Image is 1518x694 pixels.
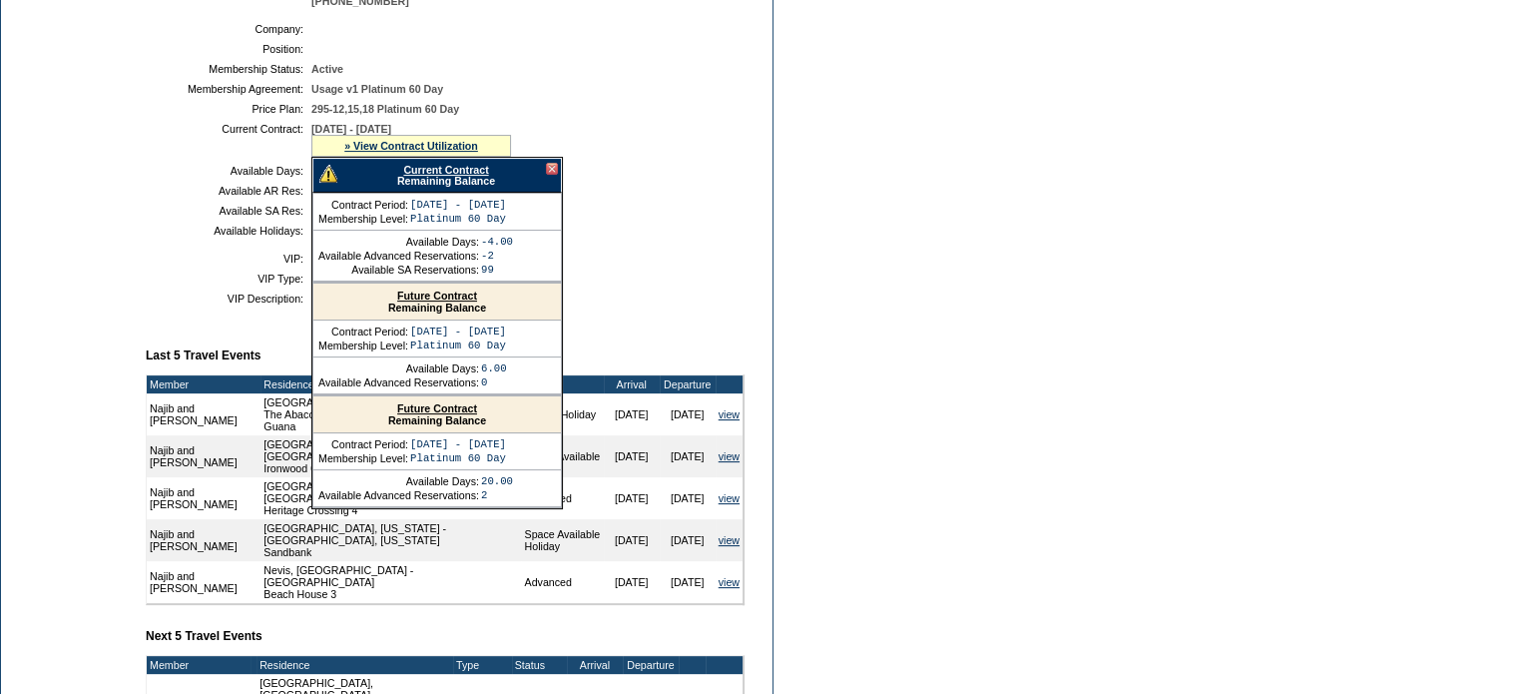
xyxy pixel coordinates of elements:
[410,452,506,464] td: Platinum 60 Day
[260,375,521,393] td: Residence
[318,326,408,338] td: Contract Period:
[147,477,260,519] td: Najib and [PERSON_NAME]
[719,576,740,588] a: view
[604,393,660,435] td: [DATE]
[147,656,251,674] td: Member
[604,561,660,603] td: [DATE]
[154,103,303,115] td: Price Plan:
[313,284,561,321] div: Remaining Balance
[154,23,303,35] td: Company:
[311,123,391,135] span: [DATE] - [DATE]
[481,236,513,248] td: -4.00
[154,205,303,217] td: Available SA Res:
[147,393,260,435] td: Najib and [PERSON_NAME]
[318,452,408,464] td: Membership Level:
[311,103,459,115] span: 295-12,15,18 Platinum 60 Day
[410,326,506,338] td: [DATE] - [DATE]
[410,213,506,225] td: Platinum 60 Day
[481,376,507,388] td: 0
[318,236,479,248] td: Available Days:
[147,435,260,477] td: Najib and [PERSON_NAME]
[660,561,716,603] td: [DATE]
[260,393,521,435] td: [GEOGRAPHIC_DATA], [GEOGRAPHIC_DATA] - The Abaco Club on [GEOGRAPHIC_DATA] Guana
[521,561,603,603] td: Advanced
[318,475,479,487] td: Available Days:
[512,656,567,674] td: Status
[604,477,660,519] td: [DATE]
[604,519,660,561] td: [DATE]
[154,225,303,237] td: Available Holidays:
[604,435,660,477] td: [DATE]
[344,140,478,152] a: » View Contract Utilization
[154,293,303,305] td: VIP Description:
[154,43,303,55] td: Position:
[318,489,479,501] td: Available Advanced Reservations:
[410,199,506,211] td: [DATE] - [DATE]
[146,348,260,362] b: Last 5 Travel Events
[154,83,303,95] td: Membership Agreement:
[660,519,716,561] td: [DATE]
[318,213,408,225] td: Membership Level:
[312,158,562,193] div: Remaining Balance
[623,656,679,674] td: Departure
[660,375,716,393] td: Departure
[313,396,561,433] div: Remaining Balance
[719,450,740,462] a: view
[410,438,506,450] td: [DATE] - [DATE]
[660,435,716,477] td: [DATE]
[604,375,660,393] td: Arrival
[481,489,513,501] td: 2
[660,393,716,435] td: [DATE]
[318,362,479,374] td: Available Days:
[154,123,303,157] td: Current Contract:
[481,475,513,487] td: 20.00
[719,534,740,546] a: view
[719,492,740,504] a: view
[481,250,513,262] td: -2
[154,63,303,75] td: Membership Status:
[147,375,260,393] td: Member
[256,656,453,674] td: Residence
[660,477,716,519] td: [DATE]
[403,164,488,176] a: Current Contract
[260,435,521,477] td: [GEOGRAPHIC_DATA], [US_STATE] - [GEOGRAPHIC_DATA] Ironwood 01
[481,264,513,276] td: 99
[410,340,506,351] td: Platinum 60 Day
[318,438,408,450] td: Contract Period:
[318,340,408,351] td: Membership Level:
[397,402,477,414] a: Future Contract
[319,165,337,183] img: There are insufficient days and/or tokens to cover this reservation
[481,362,507,374] td: 6.00
[260,519,521,561] td: [GEOGRAPHIC_DATA], [US_STATE] - [GEOGRAPHIC_DATA], [US_STATE] Sandbank
[311,83,443,95] span: Usage v1 Platinum 60 Day
[397,290,477,302] a: Future Contract
[147,519,260,561] td: Najib and [PERSON_NAME]
[260,477,521,519] td: [GEOGRAPHIC_DATA], [US_STATE] - [GEOGRAPHIC_DATA] Heritage Crossing 4
[318,199,408,211] td: Contract Period:
[318,264,479,276] td: Available SA Reservations:
[147,561,260,603] td: Najib and [PERSON_NAME]
[154,273,303,285] td: VIP Type:
[154,253,303,265] td: VIP:
[318,250,479,262] td: Available Advanced Reservations:
[318,376,479,388] td: Available Advanced Reservations:
[260,561,521,603] td: Nevis, [GEOGRAPHIC_DATA] - [GEOGRAPHIC_DATA] Beach House 3
[311,63,343,75] span: Active
[719,408,740,420] a: view
[453,656,512,674] td: Type
[146,629,262,643] b: Next 5 Travel Events
[154,165,303,177] td: Available Days:
[567,656,623,674] td: Arrival
[154,185,303,197] td: Available AR Res:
